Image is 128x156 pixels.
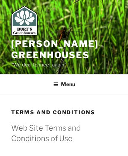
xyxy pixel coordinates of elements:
[11,6,38,35] img: Burt's Greenhouses
[11,61,117,69] p: "We deal to meet again"
[48,75,80,93] button: Menu
[11,123,117,144] h2: Web Site Terms and Conditions of Use
[11,38,99,60] a: [PERSON_NAME] Greenhouses
[11,109,117,116] h1: Terms and Conditions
